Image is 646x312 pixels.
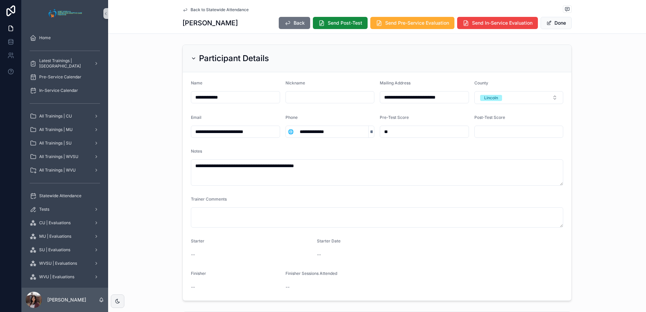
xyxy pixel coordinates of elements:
span: Finisher Sessions Attended [285,271,337,276]
p: [PERSON_NAME] [47,296,86,303]
button: Send Pre-Service Evaluation [370,17,454,29]
span: Email [191,115,201,120]
button: Select Button [474,91,564,104]
span: MU | Evaluations [39,234,71,239]
a: SU | Evaluations [26,244,104,256]
span: Home [39,35,51,41]
span: Latest Trainings | [GEOGRAPHIC_DATA] [39,58,89,69]
span: All Trainings | SU [39,140,72,146]
span: -- [191,251,195,258]
span: WVU | Evaluations [39,274,74,280]
a: Latest Trainings | [GEOGRAPHIC_DATA] [26,57,104,70]
span: Trainer Comments [191,197,227,202]
span: Starter [191,238,204,243]
span: Starter Date [317,238,341,243]
a: MU | Evaluations [26,230,104,242]
span: Send Post-Test [328,20,362,26]
span: Mailing Address [380,80,411,85]
span: Post-Test Score [474,115,505,120]
a: CU | Evaluations [26,217,104,229]
h2: Participant Details [199,53,269,64]
span: Phone [285,115,298,120]
span: -- [285,284,290,290]
span: All Trainings | MU [39,127,73,132]
span: Send In-Service Evaluation [472,20,532,26]
span: SU | Evaluations [39,247,70,253]
button: Send In-Service Evaluation [457,17,538,29]
a: All Trainings | WVSU [26,151,104,163]
span: Finisher [191,271,206,276]
span: County [474,80,488,85]
span: 🌐 [288,128,294,135]
button: Send Post-Test [313,17,368,29]
a: Back to Statewide Attendance [182,7,249,12]
span: All Trainings | WVU [39,167,76,173]
a: All Trainings | WVU [26,164,104,176]
div: scrollable content [22,27,108,288]
div: Lincoln [484,95,498,101]
span: WVSU | Evaluations [39,261,77,266]
button: Done [541,17,572,29]
a: In-Service Calendar [26,84,104,97]
span: All Trainings | WVSU [39,154,78,159]
span: Notes [191,149,202,154]
img: App logo [47,8,83,19]
a: Home [26,32,104,44]
button: Back [279,17,310,29]
a: All Trainings | CU [26,110,104,122]
span: All Trainings | CU [39,113,72,119]
span: Statewide Attendance [39,193,81,199]
span: Back to Statewide Attendance [191,7,249,12]
a: WVU | Evaluations [26,271,104,283]
a: Tests [26,203,104,215]
span: Back [294,20,305,26]
span: Pre-Test Score [380,115,409,120]
span: In-Service Calendar [39,88,78,93]
span: Pre-Service Calendar [39,74,81,80]
button: Select Button [286,126,296,138]
span: CU | Evaluations [39,220,71,226]
span: -- [191,284,195,290]
a: All Trainings | SU [26,137,104,149]
a: Pre-Service Calendar [26,71,104,83]
h1: [PERSON_NAME] [182,18,238,28]
span: Tests [39,207,49,212]
span: Send Pre-Service Evaluation [385,20,449,26]
span: Name [191,80,202,85]
a: Statewide Attendance [26,190,104,202]
span: Nickname [285,80,305,85]
a: WVSU | Evaluations [26,257,104,269]
span: -- [317,251,321,258]
a: All Trainings | MU [26,124,104,136]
